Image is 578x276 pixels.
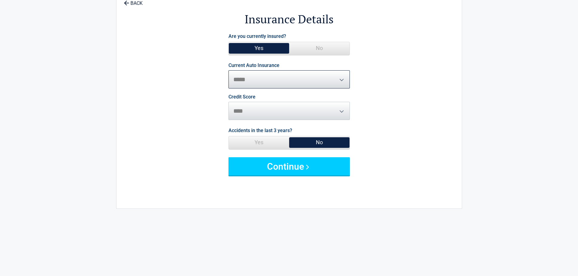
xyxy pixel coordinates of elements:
[229,136,289,148] span: Yes
[228,63,279,68] label: Current Auto Insurance
[150,12,428,27] h2: Insurance Details
[228,95,255,99] label: Credit Score
[228,157,350,175] button: Continue
[229,42,289,54] span: Yes
[228,126,292,135] label: Accidents in the last 3 years?
[228,32,286,40] label: Are you currently insured?
[289,42,350,54] span: No
[289,136,350,148] span: No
